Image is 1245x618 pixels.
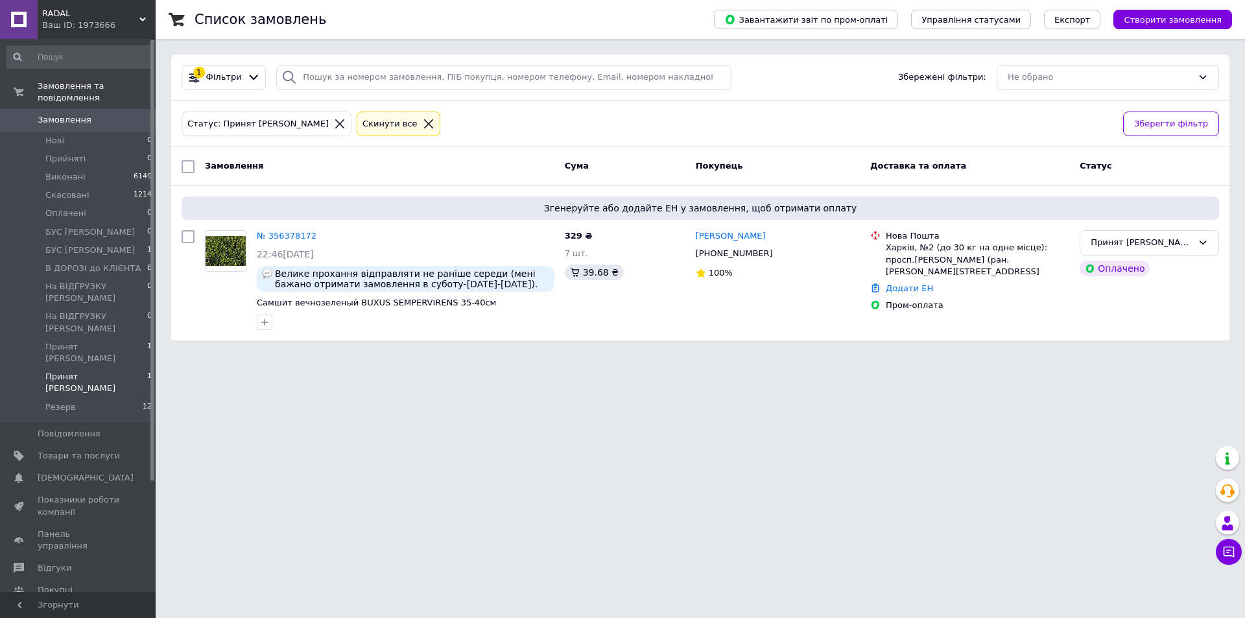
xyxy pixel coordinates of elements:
span: Cума [565,161,589,171]
span: 1 [147,371,152,394]
span: Експорт [1054,15,1091,25]
button: Зберегти фільтр [1123,112,1219,137]
span: Управління статусами [921,15,1021,25]
span: Збережені фільтри: [898,71,986,84]
span: Покупець [696,161,743,171]
span: Резерв [45,401,76,413]
span: Статус [1080,161,1112,171]
span: Нові [45,135,64,147]
span: Велике прохання відправляти не раніше середи (мені бажано отримати замовлення в суботу-[DATE]-[DA... [275,268,549,289]
input: Пошук за номером замовлення, ПІБ покупця, номером телефону, Email, номером накладної [276,65,731,90]
span: 0 [147,281,152,304]
span: 0 [147,226,152,238]
div: Не обрано [1008,71,1192,84]
div: Статус: Принят [PERSON_NAME] [185,117,331,131]
a: [PERSON_NAME] [696,230,766,243]
span: Виконані [45,171,86,183]
span: 0 [147,311,152,334]
span: Створити замовлення [1124,15,1222,25]
span: 0 [147,153,152,165]
button: Управління статусами [911,10,1031,29]
div: [PHONE_NUMBER] [693,245,776,262]
input: Пошук [6,45,153,69]
div: Оплачено [1080,261,1150,276]
span: 100% [709,268,733,278]
span: Покупці [38,584,73,596]
div: 39.68 ₴ [565,265,624,280]
div: Нова Пошта [886,230,1069,242]
span: RADAL [42,8,139,19]
span: Згенеруйте або додайте ЕН у замовлення, щоб отримати оплату [187,202,1214,215]
div: Харків, №2 (до 30 кг на одне місце): просп.[PERSON_NAME] (ран. [PERSON_NAME][STREET_ADDRESS] [886,242,1069,278]
span: Оплачені [45,208,86,219]
span: На ВІДГРУЗКУ [PERSON_NAME] [45,281,147,304]
img: :speech_balloon: [262,268,272,279]
button: Створити замовлення [1113,10,1232,29]
span: Принят [PERSON_NAME] [45,341,147,364]
span: [DEMOGRAPHIC_DATA] [38,472,134,484]
span: Прийняті [45,153,86,165]
a: Фото товару [205,230,246,272]
span: 12 [143,401,152,413]
img: Фото товару [206,236,246,266]
span: БУС [PERSON_NAME] [45,226,135,238]
button: Експорт [1044,10,1101,29]
div: Принят Олег [1091,236,1192,250]
span: Панель управління [38,529,120,552]
span: 1214 [134,189,152,201]
span: Повідомлення [38,428,101,440]
a: Додати ЕН [886,283,933,293]
span: 1 [147,244,152,256]
span: 22:46[DATE] [257,249,314,259]
button: Завантажити звіт по пром-оплаті [714,10,898,29]
span: Фільтри [206,71,242,84]
span: Завантажити звіт по пром-оплаті [724,14,888,25]
span: 6149 [134,171,152,183]
div: Cкинути все [360,117,420,131]
div: Ваш ID: 1973666 [42,19,156,31]
span: Доставка та оплата [870,161,966,171]
span: 8 [147,263,152,274]
span: 0 [147,135,152,147]
span: Відгуки [38,562,71,574]
span: В ДОРОЗІ до КЛІЄНТА [45,263,141,274]
span: Скасовані [45,189,89,201]
button: Чат з покупцем [1216,539,1242,565]
h1: Список замовлень [195,12,326,27]
span: На ВІДГРУЗКУ [PERSON_NAME] [45,311,147,334]
span: Замовлення [205,161,263,171]
a: Створити замовлення [1100,14,1232,24]
span: 7 шт. [565,248,588,258]
span: Товари та послуги [38,450,120,462]
span: 1 [147,341,152,364]
span: Показники роботи компанії [38,494,120,517]
span: Принят [PERSON_NAME] [45,371,147,394]
span: Замовлення та повідомлення [38,80,156,104]
span: БУС [PERSON_NAME] [45,244,135,256]
div: Пром-оплата [886,300,1069,311]
span: Зберегти фільтр [1134,117,1208,131]
div: 1 [193,67,205,78]
span: 329 ₴ [565,231,593,241]
a: Самшит вечнозеленый BUXUS SEMPERVIRENS 35-40см [257,298,496,307]
span: 0 [147,208,152,219]
span: Замовлення [38,114,91,126]
a: № 356378172 [257,231,316,241]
